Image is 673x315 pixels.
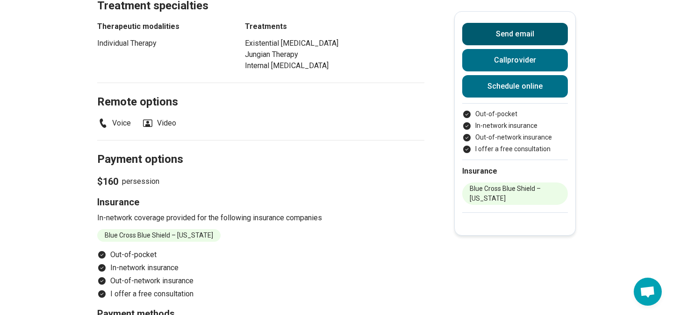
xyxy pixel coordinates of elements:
h2: Remote options [97,72,424,110]
li: Jungian Therapy [245,49,424,60]
li: In-network insurance [97,262,424,273]
li: In-network insurance [462,121,568,131]
h3: Therapeutic modalities [97,21,228,32]
span: $160 [97,175,118,188]
ul: Payment options [97,249,424,300]
li: Internal [MEDICAL_DATA] [245,60,424,71]
li: Out-of-pocket [97,249,424,260]
li: Out-of-network insurance [462,133,568,142]
li: I offer a free consultation [97,288,424,300]
li: Existential [MEDICAL_DATA] [245,38,424,49]
h3: Insurance [97,196,424,209]
li: I offer a free consultation [462,144,568,154]
button: Callprovider [462,49,568,71]
li: Video [142,118,176,129]
li: Out-of-network insurance [97,275,424,287]
h3: Treatments [245,21,424,32]
li: Individual Therapy [97,38,228,49]
button: Send email [462,23,568,45]
li: Blue Cross Blue Shield – [US_STATE] [462,182,568,205]
div: Open chat [634,278,662,306]
a: Schedule online [462,75,568,98]
h2: Payment options [97,129,424,168]
p: In-network coverage provided for the following insurance companies [97,212,424,224]
li: Blue Cross Blue Shield – [US_STATE] [97,229,221,242]
ul: Payment options [462,109,568,154]
h2: Insurance [462,166,568,177]
p: per session [97,175,424,188]
li: Out-of-pocket [462,109,568,119]
li: Voice [97,118,131,129]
